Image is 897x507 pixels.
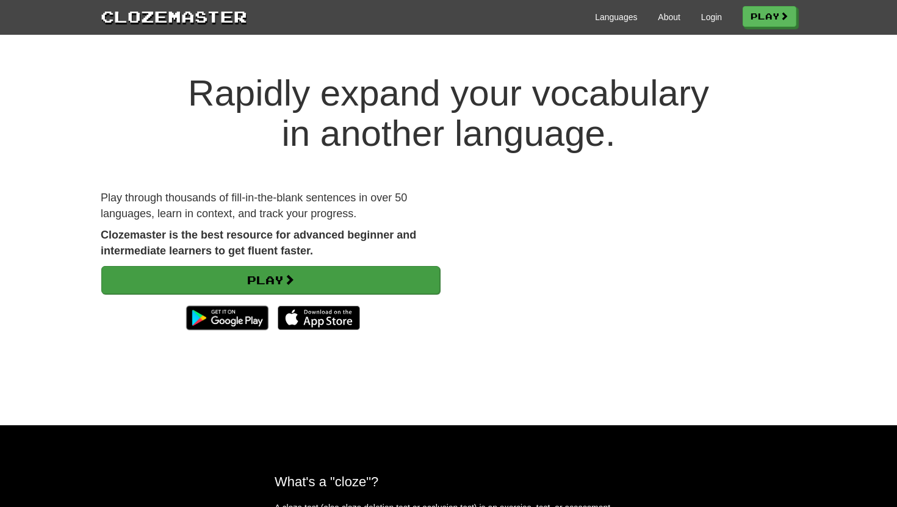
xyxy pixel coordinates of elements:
[101,266,440,294] a: Play
[101,190,439,221] p: Play through thousands of fill-in-the-blank sentences in over 50 languages, learn in context, and...
[595,11,637,23] a: Languages
[278,306,360,330] img: Download_on_the_App_Store_Badge_US-UK_135x40-25178aeef6eb6b83b96f5f2d004eda3bffbb37122de64afbaef7...
[101,5,247,27] a: Clozemaster
[275,474,622,489] h2: What's a "cloze"?
[101,229,416,257] strong: Clozemaster is the best resource for advanced beginner and intermediate learners to get fluent fa...
[743,6,796,27] a: Play
[658,11,680,23] a: About
[180,300,275,336] img: Get it on Google Play
[701,11,722,23] a: Login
